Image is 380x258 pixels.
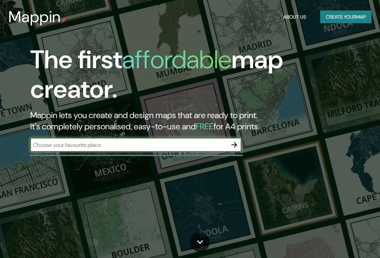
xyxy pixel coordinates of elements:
button: Create yourmap [320,11,372,24]
input: Choose your favourite place [30,141,227,149]
h2: Mappin lets you create and design maps that are ready to print. It's completely personalised, eas... [30,110,334,132]
img: mappin-pin [61,18,66,23]
button: About Us [280,11,309,24]
h3: Mappin [8,8,61,26]
h5: FREE [196,121,214,132]
h1: affordable [122,43,232,76]
h1: The first map creator. [30,45,334,110]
